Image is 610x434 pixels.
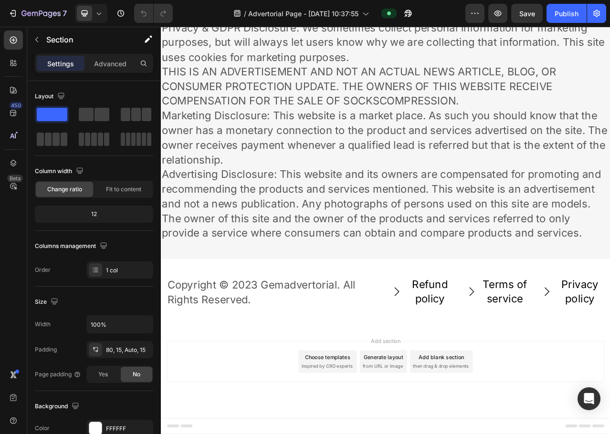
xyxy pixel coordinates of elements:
[511,4,543,23] button: Save
[134,4,173,23] div: Undo/Redo
[35,345,57,354] div: Padding
[106,346,151,354] div: 80, 15, Auto, 15
[94,59,126,69] p: Advanced
[519,10,535,18] span: Save
[244,9,246,19] span: /
[37,207,151,221] div: 12
[35,320,51,329] div: Width
[547,4,587,23] button: Publish
[35,424,50,433] div: Color
[294,320,374,357] button: Refund policy
[46,34,125,45] p: Section
[133,370,140,379] span: No
[63,8,67,19] p: 7
[47,185,82,194] span: Change ratio
[389,320,470,357] button: Terms of service
[35,400,81,413] div: Background
[47,59,74,69] p: Settings
[35,165,85,178] div: Column width
[328,417,387,427] div: Add blank section
[9,102,23,109] div: 450
[248,9,358,19] span: Advertorial Page - [DATE] 10:37:55
[87,316,153,333] input: Auto
[35,90,67,103] div: Layout
[407,320,470,357] div: Terms of service
[311,320,374,357] div: Refund policy
[578,387,600,410] div: Open Intercom Messenger
[503,320,566,357] div: Privacy policy
[8,320,278,358] p: Copyright © 2023 Gemadvertorial. All Rights Reserved.
[4,4,71,23] button: 7
[7,175,23,182] div: Beta
[35,266,51,274] div: Order
[106,424,151,433] div: FFFFFF
[259,417,309,427] div: Generate layout
[35,296,60,309] div: Size
[106,185,141,194] span: Fit to content
[35,370,81,379] div: Page padding
[184,417,242,427] div: Choose templates
[98,370,108,379] span: Yes
[485,320,566,357] button: Privacy policy
[555,9,578,19] div: Publish
[161,27,610,434] iframe: Design area
[35,240,109,253] div: Columns management
[106,266,151,275] div: 1 col
[264,396,309,406] span: Add section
